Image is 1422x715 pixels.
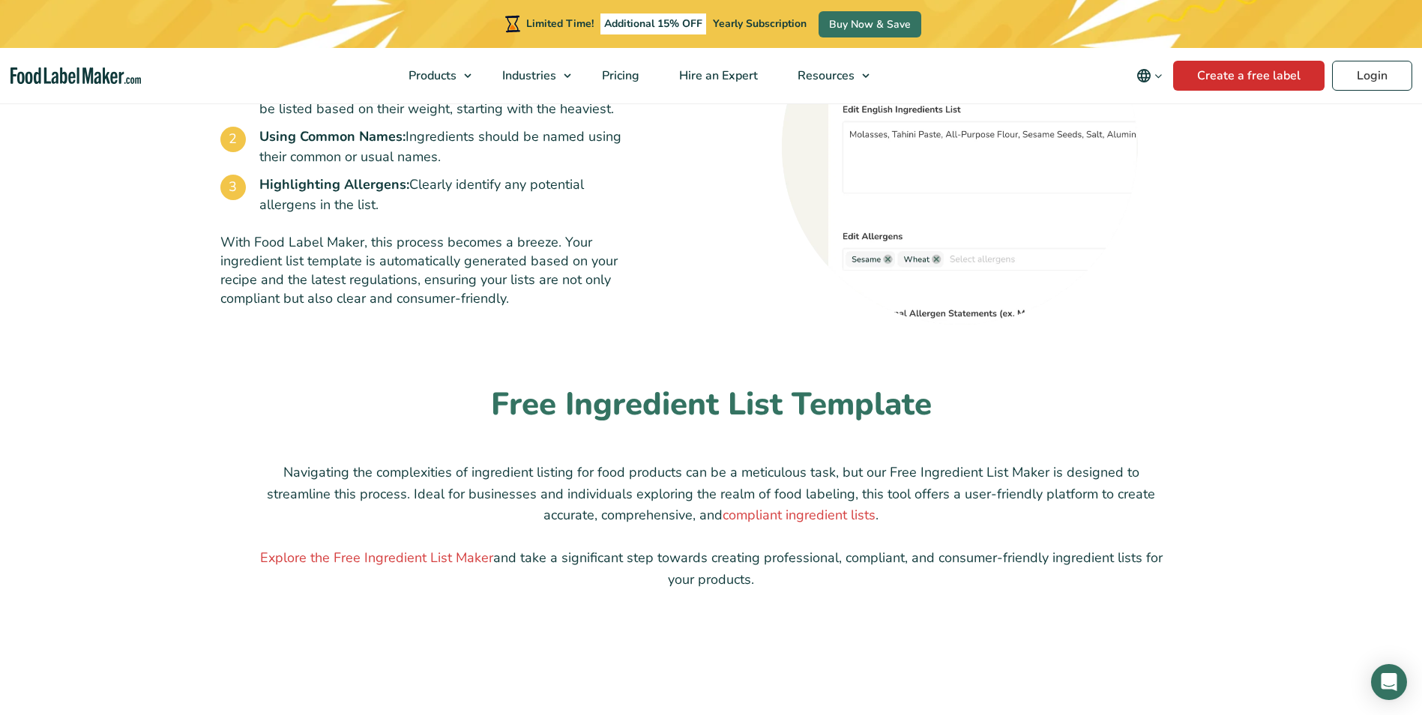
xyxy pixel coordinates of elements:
[1371,664,1407,700] div: Open Intercom Messenger
[597,67,641,84] span: Pricing
[259,127,406,145] b: Using Common Names:
[1173,61,1325,91] a: Create a free label
[389,48,479,103] a: Products
[260,549,493,567] a: Explore the Free Ingredient List Maker
[259,175,409,193] b: Highlighting Allergens:
[1126,61,1173,91] button: Change language
[675,67,759,84] span: Hire an Expert
[259,175,640,215] span: Clearly identify any potential allergens in the list.
[819,11,921,37] a: Buy Now & Save
[713,16,807,31] span: Yearly Subscription
[498,67,558,84] span: Industries
[723,506,876,524] a: compliant ingredient lists
[220,127,246,152] span: 2
[526,16,594,31] span: Limited Time!
[258,462,1165,526] p: Navigating the complexities of ingredient listing for food products can be a meticulous task, but...
[404,67,458,84] span: Products
[10,67,141,85] a: Food Label Maker homepage
[582,48,656,103] a: Pricing
[778,48,877,103] a: Resources
[258,547,1165,591] p: and take a significant step towards creating professional, compliant, and consumer-friendly ingre...
[259,127,640,167] span: Ingredients should be named using their common or usual names.
[600,13,706,34] span: Additional 15% OFF
[660,48,774,103] a: Hire an Expert
[220,175,246,200] span: 3
[220,233,618,308] span: With Food Label Maker, this process becomes a breeze. Your ingredient list template is automatica...
[793,67,856,84] span: Resources
[1332,61,1412,91] a: Login
[483,48,579,103] a: Industries
[258,384,1165,426] h2: Free Ingredient List Template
